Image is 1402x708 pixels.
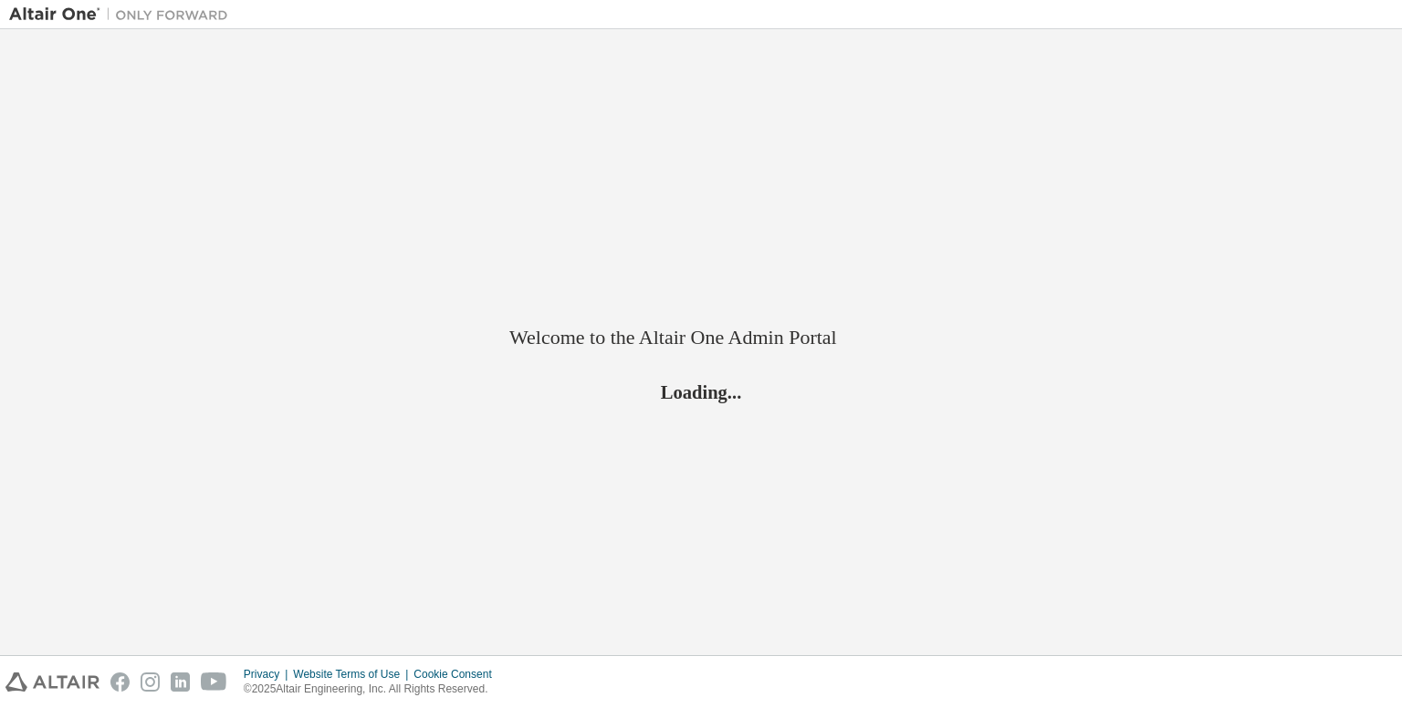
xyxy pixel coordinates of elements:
img: altair_logo.svg [5,672,99,692]
h2: Welcome to the Altair One Admin Portal [509,325,893,350]
img: instagram.svg [141,672,160,692]
div: Website Terms of Use [293,667,413,682]
img: youtube.svg [201,672,227,692]
img: facebook.svg [110,672,130,692]
p: © 2025 Altair Engineering, Inc. All Rights Reserved. [244,682,503,697]
div: Privacy [244,667,293,682]
div: Cookie Consent [413,667,502,682]
img: Altair One [9,5,237,24]
h2: Loading... [509,380,893,404]
img: linkedin.svg [171,672,190,692]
